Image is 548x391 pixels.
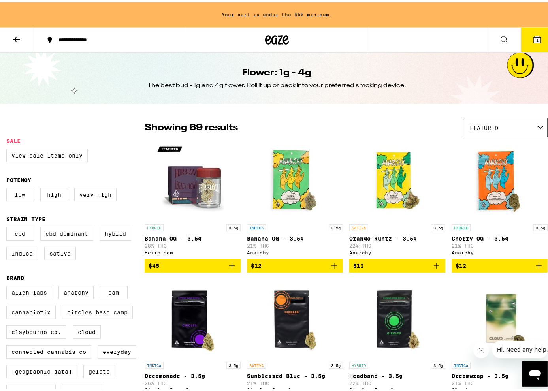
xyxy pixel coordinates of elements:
span: Featured [470,123,498,129]
a: Open page for Banana OG - 3.5g from Heirbloom [145,139,241,257]
p: 21% THC [247,241,343,246]
label: CBD Dominant [40,225,93,239]
iframe: Message from company [492,339,548,356]
div: Heirbloom [145,248,241,253]
p: 22% THC [349,241,445,246]
img: Heirbloom - Banana OG - 3.5g [153,139,232,218]
p: HYBRID [145,222,164,229]
label: Low [6,186,34,199]
label: Everyday [98,343,136,357]
button: Add to bag [452,257,548,271]
p: Cherry OG - 3.5g [452,233,548,240]
p: SATIVA [247,360,266,367]
img: Anarchy - Cherry OG - 3.5g [460,139,539,218]
img: Anarchy - Banana OG - 3.5g [256,139,335,218]
p: Showing 69 results [145,119,238,133]
img: Circles Base Camp - Dreamonade - 3.5g [153,277,232,356]
label: Very High [74,186,117,199]
legend: Strain Type [6,214,45,220]
img: Circles Base Camp - Sunblessed Blue - 3.5g [256,277,335,356]
img: Circles Base Camp - Headband - 3.5g [358,277,437,356]
button: Add to bag [145,257,241,271]
p: INDICA [452,360,471,367]
label: View Sale Items Only [6,147,88,160]
span: 1 [536,36,539,41]
label: [GEOGRAPHIC_DATA] [6,363,77,376]
label: Indica [6,245,38,258]
label: CAM [100,284,128,297]
label: High [40,186,68,199]
span: Hi. Need any help? [5,6,57,12]
span: $12 [353,261,364,267]
iframe: Close message [473,340,489,356]
label: Cloud [73,323,101,337]
img: Cloud - Dreamwrap - 3.5g [460,277,539,356]
a: Open page for Cherry OG - 3.5g from Anarchy [452,139,548,257]
p: 21% THC [452,379,548,384]
iframe: Button to launch messaging window [522,359,548,385]
div: Anarchy [247,248,343,253]
h1: Flower: 1g - 4g [243,64,312,78]
p: 26% THC [145,379,241,384]
label: Claybourne Co. [6,323,66,337]
p: 21% THC [247,379,343,384]
p: Banana OG - 3.5g [145,233,241,240]
label: Gelato [83,363,115,376]
label: Connected Cannabis Co [6,343,91,357]
div: Circles Base Camp [145,385,241,391]
p: 3.5g [329,222,343,229]
button: Add to bag [349,257,445,271]
img: Anarchy - Orange Runtz - 3.5g [358,139,437,218]
p: SATIVA [349,222,368,229]
p: Sunblessed Blue - 3.5g [247,371,343,377]
label: CBD [6,225,34,239]
label: Sativa [44,245,76,258]
p: 3.5g [226,222,241,229]
span: $12 [251,261,262,267]
p: Orange Runtz - 3.5g [349,233,445,240]
p: 3.5g [226,360,241,367]
p: 3.5g [329,360,343,367]
label: Alien Labs [6,284,52,297]
p: INDICA [145,360,164,367]
p: 22% THC [349,379,445,384]
legend: Potency [6,175,31,181]
button: Add to bag [247,257,343,271]
p: 3.5g [533,222,548,229]
a: Open page for Banana OG - 3.5g from Anarchy [247,139,343,257]
p: Headband - 3.5g [349,371,445,377]
label: Circles Base Camp [62,304,133,317]
p: HYBRID [452,222,471,229]
p: HYBRID [349,360,368,367]
a: Open page for Orange Runtz - 3.5g from Anarchy [349,139,445,257]
p: Banana OG - 3.5g [247,233,343,240]
p: Dreamonade - 3.5g [145,371,241,377]
div: Circles Base Camp [247,385,343,391]
div: Anarchy [452,248,548,253]
p: 3.5g [431,360,445,367]
span: $12 [456,261,466,267]
p: 3.5g [431,222,445,229]
legend: Sale [6,136,21,142]
div: The best bud - 1g and 4g flower. Roll it up or pack into your preferred smoking device. [148,79,406,88]
label: Anarchy [58,284,94,297]
div: Anarchy [349,248,445,253]
p: 21% THC [452,241,548,246]
label: Cannabiotix [6,304,56,317]
span: $45 [149,261,159,267]
p: INDICA [247,222,266,229]
div: Circles Base Camp [349,385,445,391]
label: Hybrid [100,225,131,239]
legend: Brand [6,273,24,279]
p: Dreamwrap - 3.5g [452,371,548,377]
p: 28% THC [145,241,241,246]
div: Cloud [452,385,548,391]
